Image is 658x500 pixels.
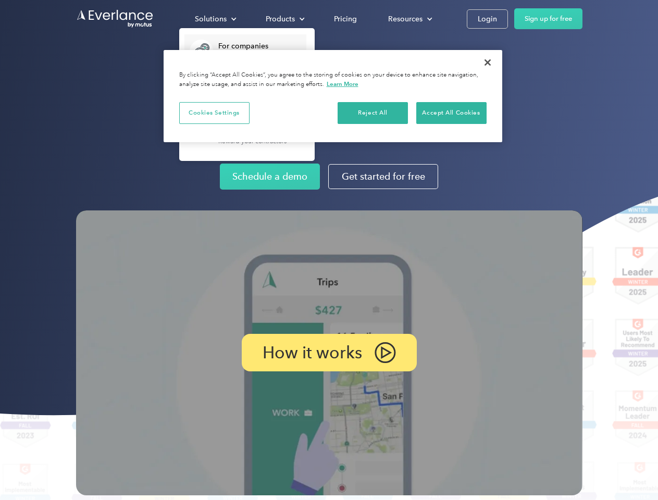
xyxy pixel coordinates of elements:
[164,50,502,142] div: Cookie banner
[514,8,582,29] a: Sign up for free
[76,9,154,29] a: Go to homepage
[184,34,306,68] a: For companiesEasy vehicle reimbursements
[220,164,320,190] a: Schedule a demo
[77,62,129,84] input: Submit
[195,12,227,26] div: Solutions
[476,51,499,74] button: Close
[266,12,295,26] div: Products
[164,50,502,142] div: Privacy
[378,10,441,28] div: Resources
[218,41,301,52] div: For companies
[334,12,357,26] div: Pricing
[263,346,362,359] p: How it works
[327,80,358,87] a: More information about your privacy, opens in a new tab
[328,164,438,189] a: Get started for free
[179,71,487,89] div: By clicking “Accept All Cookies”, you agree to the storing of cookies on your device to enhance s...
[255,10,313,28] div: Products
[179,28,315,161] nav: Solutions
[388,12,423,26] div: Resources
[184,10,245,28] div: Solutions
[324,10,367,28] a: Pricing
[478,12,497,26] div: Login
[338,102,408,124] button: Reject All
[179,102,250,124] button: Cookies Settings
[467,9,508,29] a: Login
[416,102,487,124] button: Accept All Cookies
